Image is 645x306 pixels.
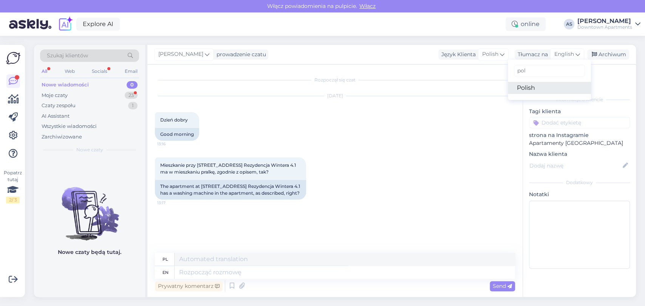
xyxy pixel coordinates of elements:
span: 13:16 [157,141,186,147]
div: Prywatny komentarz [155,281,223,291]
div: All [40,66,49,76]
div: Moje czaty [42,92,68,99]
p: Nowe czaty będą tutaj. [58,248,121,256]
div: Wszystkie wiadomości [42,123,97,130]
span: Dzień dobry [160,117,188,123]
div: en [162,266,169,279]
p: strona na Instagramie [529,131,630,139]
div: Archiwum [587,49,629,60]
span: 13:17 [157,200,186,206]
div: pl [162,253,168,266]
div: 1 [128,102,138,109]
span: Polish [482,50,498,58]
div: Rozpoczął się czat [155,77,515,83]
div: Popatrz tutaj [6,169,20,203]
div: Good morning [155,128,199,141]
div: Język Klienta [438,51,476,58]
input: Dodać etykietę [529,117,630,128]
img: Askly Logo [6,51,20,65]
img: explore-ai [57,16,73,32]
div: Tłumacz na [515,51,548,58]
span: Szukaj klientów [47,52,88,60]
div: 2 / 3 [6,197,20,203]
div: Zarchiwizowane [42,133,82,141]
a: Explore AI [76,18,120,31]
div: 23 [125,92,138,99]
p: Nazwa klienta [529,150,630,158]
div: Nowe wiadomości [42,81,89,89]
div: [DATE] [155,92,515,99]
input: Dodaj nazwę [529,161,621,170]
a: Polish [508,82,591,94]
a: [PERSON_NAME]Downtown Apartments [577,18,640,30]
img: No chats [34,174,145,241]
span: Nowe czaty [76,146,103,153]
p: Apartamenty [GEOGRAPHIC_DATA] [529,139,630,147]
input: Wpisz do filtrowania... [514,65,585,77]
div: online [506,17,546,31]
div: Dodatkowy [529,179,630,186]
div: Socials [90,66,109,76]
span: Mieszkanie przy [STREET_ADDRESS] Rezydencja Wintera 4.1 ma w mieszkaniu pralkę, zgodnie z opisem,... [160,162,297,175]
div: Email [123,66,139,76]
div: Web [63,66,76,76]
div: AI Assistant [42,112,70,120]
div: Czaty zespołu [42,102,76,109]
div: The apartment at [STREET_ADDRESS] Rezydencja Wintera 4.1 has a washing machine in the apartment, ... [155,180,306,200]
span: Send [493,283,512,289]
div: prowadzenie czatu [213,51,266,58]
div: 0 [127,81,138,89]
div: Downtown Apartments [577,24,632,30]
p: Notatki [529,191,630,198]
p: Tagi klienta [529,108,630,115]
span: English [554,50,574,58]
div: [PERSON_NAME] [577,18,632,24]
span: Włącz [357,3,378,9]
span: [PERSON_NAME] [158,50,203,58]
div: AS [564,19,574,29]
